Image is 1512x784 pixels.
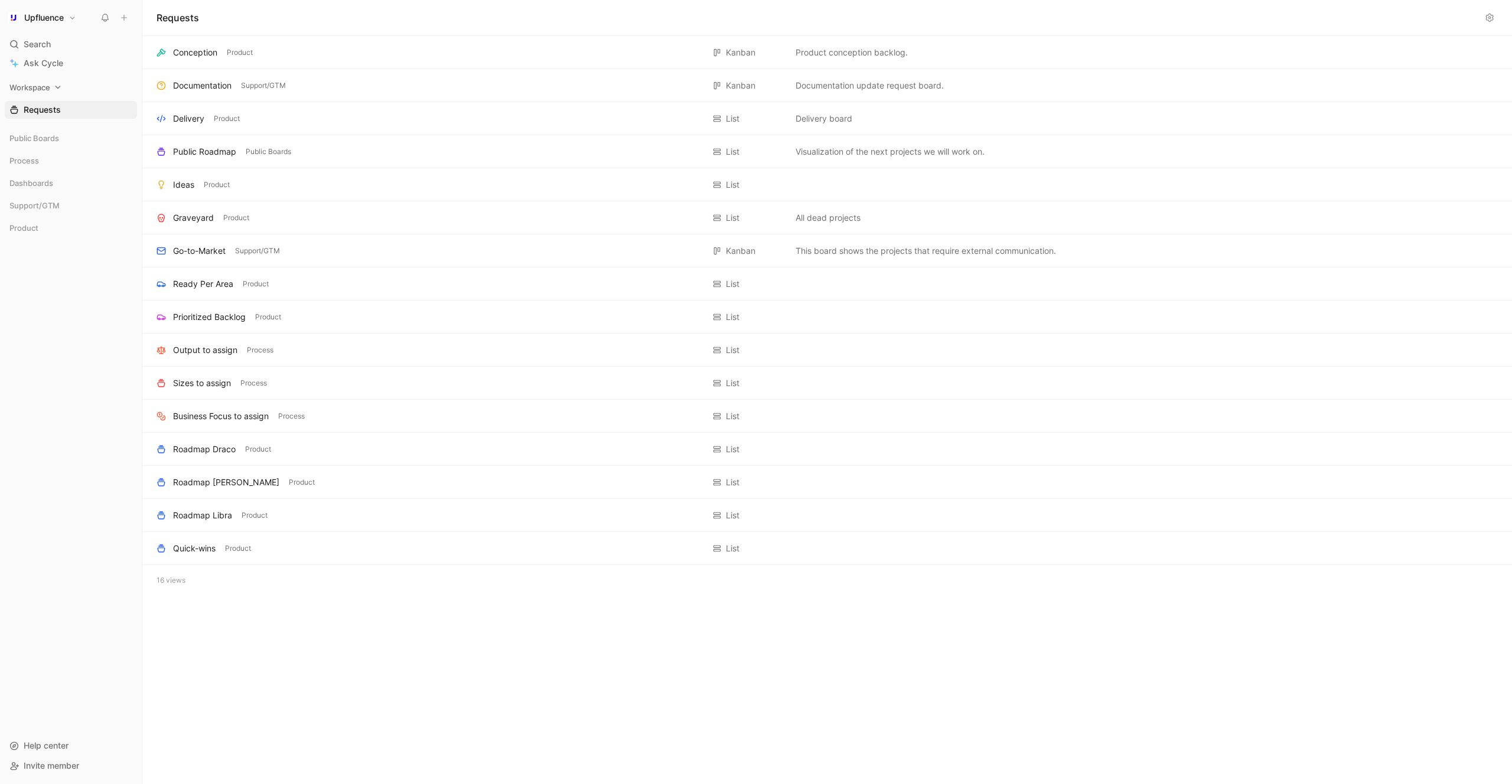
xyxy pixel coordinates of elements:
div: GraveyardProductListAll dead projectsView actions [142,201,1512,234]
div: List [726,475,739,489]
span: Product [243,278,269,290]
div: List [726,112,739,126]
span: Requests [24,104,61,116]
a: Requests [5,101,137,119]
button: This board shows the projects that require external communication. [793,244,1058,258]
span: Help center [24,740,69,750]
span: Support/GTM [235,245,280,257]
div: DeliveryProductListDelivery boardView actions [142,102,1512,135]
div: List [726,442,739,456]
span: Product conception backlog. [796,45,908,60]
h1: Requests [157,11,199,25]
div: Go-to-Market [173,244,226,258]
span: Product [225,543,251,554]
span: Process [240,377,267,389]
div: Support/GTM [5,197,137,214]
span: Process [247,344,273,356]
div: Product [5,219,137,237]
div: Roadmap [PERSON_NAME]ProductListView actions [142,466,1512,499]
button: Delivery board [793,112,855,126]
span: Product [214,113,240,125]
div: Kanban [726,45,755,60]
span: Process [278,410,305,422]
div: Documentation [173,79,232,93]
div: Ready Per AreaProductListView actions [142,267,1512,300]
div: Public Boards [5,129,137,151]
span: Product [255,311,281,323]
span: Process [9,155,39,166]
button: Product [224,47,255,58]
div: Graveyard [173,211,214,225]
div: Roadmap Draco [173,442,236,456]
div: Kanban [726,244,755,258]
div: Public Roadmap [173,145,236,159]
div: List [726,310,739,324]
div: Sizes to assign [173,376,231,390]
div: Prioritized BacklogProductListView actions [142,300,1512,334]
div: List [726,409,739,423]
div: Business Focus to assign [173,409,269,423]
div: List [726,178,739,192]
span: Product [245,443,271,455]
button: Product [221,213,252,223]
div: List [726,277,739,291]
div: List [726,211,739,225]
span: This board shows the projects that require external communication. [796,244,1056,258]
span: Product [223,212,249,224]
button: Visualization of the next projects we will work on. [793,145,987,159]
span: Product [227,47,253,58]
div: List [726,541,739,556]
div: DocumentationSupport/GTMKanbanDocumentation update request board.View actions [142,69,1512,102]
button: Product [240,279,271,289]
button: Product [286,477,317,488]
div: Quick-wins [173,541,216,556]
div: Prioritized Backlog [173,310,246,324]
div: Output to assign [173,343,237,357]
span: Dashboards [9,177,53,189]
div: IdeasProductListView actions [142,168,1512,201]
div: Dashboards [5,174,137,192]
button: Product conception backlog. [793,45,910,60]
div: Ready Per Area [173,277,233,291]
button: Process [238,378,269,388]
div: Roadmap [PERSON_NAME] [173,475,279,489]
button: All dead projects [793,211,863,225]
div: Roadmap Libra [173,508,232,522]
div: Help center [5,737,137,754]
div: List [726,145,739,159]
div: Ideas [173,178,194,192]
div: Invite member [5,757,137,775]
button: Support/GTM [239,80,288,91]
span: Product [204,179,230,191]
button: Support/GTM [233,246,282,256]
button: Product [239,510,270,521]
span: Public Boards [9,132,59,144]
button: Documentation update request board. [793,79,946,93]
div: Workspace [5,79,137,96]
a: Ask Cycle [5,54,137,72]
div: List [726,343,739,357]
div: Dashboards [5,174,137,195]
span: Product [242,509,268,521]
span: Workspace [9,81,50,93]
div: Quick-winsProductListView actions [142,532,1512,565]
div: Support/GTM [5,197,137,218]
div: Public RoadmapPublic BoardsListVisualization of the next projects we will work on.View actions [142,135,1512,168]
div: Go-to-MarketSupport/GTMKanbanThis board shows the projects that require external communication.Vi... [142,234,1512,267]
span: Support/GTM [241,80,286,92]
span: Search [24,37,51,51]
div: Kanban [726,79,755,93]
div: Product [5,219,137,240]
div: Output to assignProcessListView actions [142,334,1512,367]
button: Product [253,312,283,322]
div: List [726,376,739,390]
button: Process [245,345,276,355]
span: Product [289,476,315,488]
span: Public Boards [246,146,291,158]
span: Invite member [24,760,79,770]
button: Product [223,543,253,554]
span: Support/GTM [9,200,60,211]
h1: Upfluence [24,12,64,23]
div: Delivery [173,112,204,126]
span: Product [9,222,38,234]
